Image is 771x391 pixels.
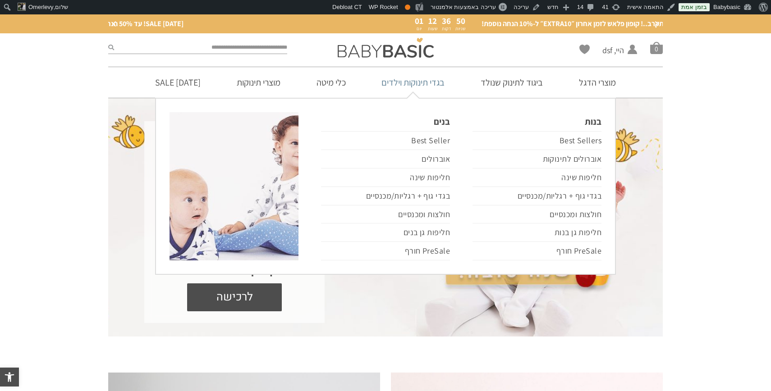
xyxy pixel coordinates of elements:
span: סל קניות [650,41,663,54]
a: בנות [473,112,601,131]
span: 36 [442,15,451,26]
a: בנים [321,112,450,131]
button: Next [649,17,663,31]
div: תקין [405,5,410,10]
a: Best Sellers [473,131,601,150]
a: מוצרי הדגל [565,67,629,98]
span: החשבון שלי [602,56,624,68]
a: Wishlist [579,45,590,54]
a: חולצות ומכנסיים [473,205,601,224]
p: יום [415,27,423,31]
a: כלי מיטה [303,67,359,98]
a: לרכישה [187,283,282,311]
a: בגדי גוף + רגליות/מכנסיים [321,187,450,205]
a: [DATE] SALE [142,67,214,98]
p: שניות [455,27,465,31]
span: 01 [415,15,423,26]
button: Previous [108,17,122,31]
a: בגדי גוף + רגליות/מכנסיים [473,187,601,205]
a: PreSale חורף [321,242,450,260]
a: PreSale חורף [473,242,601,260]
a: סל קניות0 [650,41,663,54]
p: שעות [428,27,437,31]
a: בגדי תינוקות וילדים [368,67,458,98]
a: חליפות גן בנות [473,223,601,242]
a: חליפות גן בנים [321,223,450,242]
a: חולצות ומכנסיים [321,205,450,224]
span: לרכישה [194,283,275,311]
a: Best Seller [321,131,450,150]
p: דקות [442,27,451,31]
span: Wishlist [579,45,590,57]
a: אוברולים לתינוקות [473,150,601,168]
span: עונת המעבר כבר כאן והחורף מתקרב..! קופון פלאש לזמן אחרון ״EXTRA10״ ל-10% הנחה נוספת! [482,19,749,29]
span: 12 [428,15,437,26]
a: ביגוד לתינוק שנולד [467,67,556,98]
a: בזמן אמת [679,3,710,11]
span: Omerlevy [28,4,54,10]
a: מוצרי תינוקות [223,67,294,98]
img: Baby Basic בגדי תינוקות וילדים אונליין [338,38,434,58]
span: 50 [456,15,465,26]
a: אוברולים [321,150,450,168]
a: חליפות שינה [321,168,450,187]
a: חליפות שינה [473,168,601,187]
span: עריכה באמצעות אלמנטור [431,4,496,10]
